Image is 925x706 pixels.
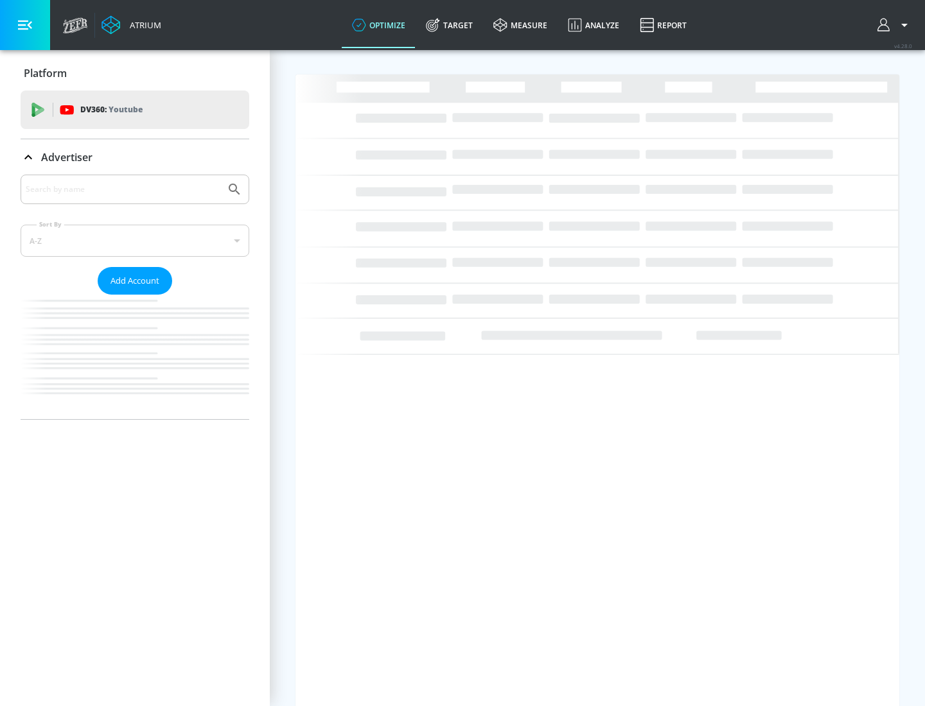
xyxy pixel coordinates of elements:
div: Advertiser [21,175,249,419]
a: Analyze [558,2,630,48]
input: Search by name [26,181,220,198]
p: Platform [24,66,67,80]
nav: list of Advertiser [21,295,249,419]
a: optimize [342,2,416,48]
a: Atrium [101,15,161,35]
p: DV360: [80,103,143,117]
label: Sort By [37,220,64,228]
button: Add Account [98,267,172,295]
a: Report [630,2,697,48]
div: A-Z [21,225,249,257]
p: Youtube [109,103,143,116]
a: Target [416,2,483,48]
div: Atrium [125,19,161,31]
div: Platform [21,55,249,91]
a: measure [483,2,558,48]
div: DV360: Youtube [21,90,249,129]
span: v 4.28.0 [894,42,912,49]
span: Add Account [110,273,159,288]
div: Advertiser [21,139,249,175]
p: Advertiser [41,150,92,164]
